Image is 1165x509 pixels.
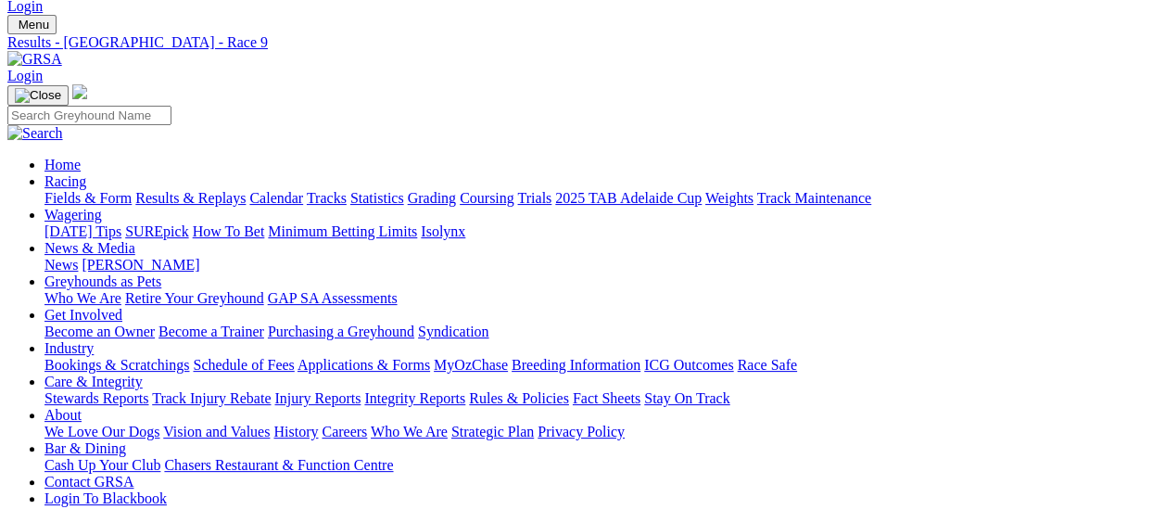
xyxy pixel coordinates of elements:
[15,88,61,103] img: Close
[268,324,414,339] a: Purchasing a Greyhound
[44,173,86,189] a: Racing
[44,190,1158,207] div: Racing
[44,457,160,473] a: Cash Up Your Club
[274,390,361,406] a: Injury Reports
[538,424,625,439] a: Privacy Policy
[44,290,1158,307] div: Greyhounds as Pets
[7,106,171,125] input: Search
[44,223,1158,240] div: Wagering
[737,357,796,373] a: Race Safe
[298,357,430,373] a: Applications & Forms
[44,440,126,456] a: Bar & Dining
[44,474,133,490] a: Contact GRSA
[82,257,199,273] a: [PERSON_NAME]
[44,190,132,206] a: Fields & Form
[44,307,122,323] a: Get Involved
[125,223,188,239] a: SUREpick
[757,190,871,206] a: Track Maintenance
[44,407,82,423] a: About
[158,324,264,339] a: Become a Trainer
[44,490,167,506] a: Login To Blackbook
[44,390,1158,407] div: Care & Integrity
[193,357,294,373] a: Schedule of Fees
[44,290,121,306] a: Who We Are
[268,290,398,306] a: GAP SA Assessments
[644,390,729,406] a: Stay On Track
[7,125,63,142] img: Search
[44,157,81,172] a: Home
[44,424,159,439] a: We Love Our Dogs
[451,424,534,439] a: Strategic Plan
[460,190,514,206] a: Coursing
[644,357,733,373] a: ICG Outcomes
[705,190,753,206] a: Weights
[193,223,265,239] a: How To Bet
[44,324,1158,340] div: Get Involved
[469,390,569,406] a: Rules & Policies
[418,324,488,339] a: Syndication
[573,390,640,406] a: Fact Sheets
[7,51,62,68] img: GRSA
[307,190,347,206] a: Tracks
[44,457,1158,474] div: Bar & Dining
[44,240,135,256] a: News & Media
[555,190,702,206] a: 2025 TAB Adelaide Cup
[125,290,264,306] a: Retire Your Greyhound
[44,274,161,289] a: Greyhounds as Pets
[44,340,94,356] a: Industry
[268,223,417,239] a: Minimum Betting Limits
[163,424,270,439] a: Vision and Values
[44,223,121,239] a: [DATE] Tips
[273,424,318,439] a: History
[19,18,49,32] span: Menu
[44,424,1158,440] div: About
[164,457,393,473] a: Chasers Restaurant & Function Centre
[7,85,69,106] button: Toggle navigation
[434,357,508,373] a: MyOzChase
[408,190,456,206] a: Grading
[322,424,367,439] a: Careers
[421,223,465,239] a: Isolynx
[135,190,246,206] a: Results & Replays
[517,190,551,206] a: Trials
[44,357,189,373] a: Bookings & Scratchings
[44,374,143,389] a: Care & Integrity
[44,357,1158,374] div: Industry
[7,34,1158,51] a: Results - [GEOGRAPHIC_DATA] - Race 9
[512,357,640,373] a: Breeding Information
[249,190,303,206] a: Calendar
[44,207,102,223] a: Wagering
[364,390,465,406] a: Integrity Reports
[44,390,148,406] a: Stewards Reports
[7,15,57,34] button: Toggle navigation
[371,424,448,439] a: Who We Are
[7,68,43,83] a: Login
[350,190,404,206] a: Statistics
[44,324,155,339] a: Become an Owner
[72,84,87,99] img: logo-grsa-white.png
[152,390,271,406] a: Track Injury Rebate
[44,257,1158,274] div: News & Media
[44,257,78,273] a: News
